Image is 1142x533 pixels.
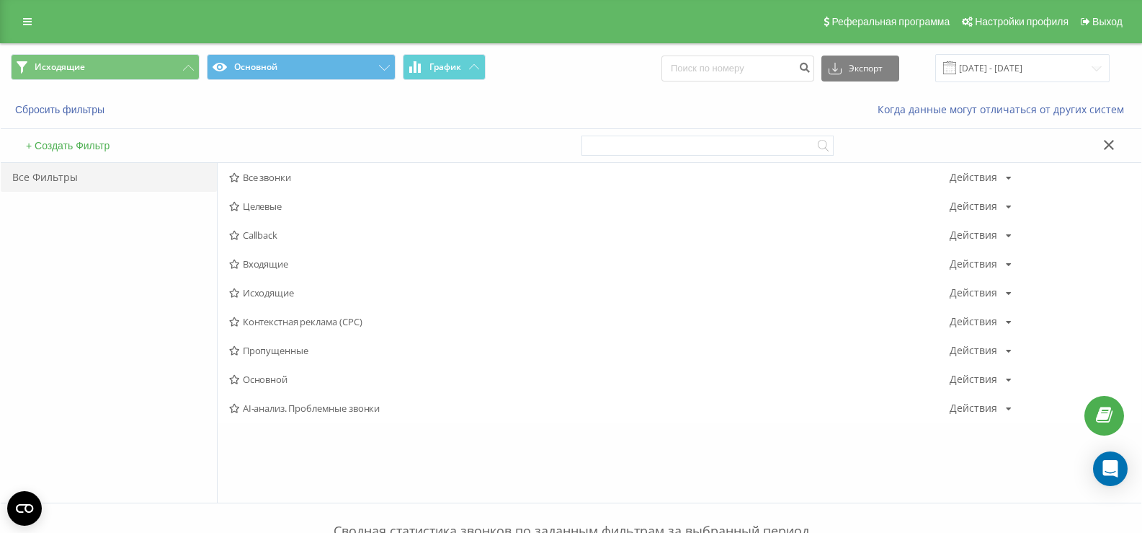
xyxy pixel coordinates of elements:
[403,54,486,80] button: График
[7,491,42,526] button: Open CMP widget
[950,230,997,240] div: Действия
[821,56,899,82] button: Экспорт
[207,54,396,80] button: Основной
[35,61,85,73] span: Исходящие
[1093,451,1128,486] div: Open Intercom Messenger
[22,139,114,152] button: + Создать Фильтр
[229,374,950,384] span: Основной
[229,201,950,211] span: Целевые
[229,288,950,298] span: Исходящие
[950,403,997,413] div: Действия
[661,56,814,82] input: Поиск по номеру
[11,103,112,116] button: Сбросить фильтры
[878,102,1131,116] a: Когда данные могут отличаться от других систем
[1,163,217,192] div: Все Фильтры
[950,288,997,298] div: Действия
[429,62,461,72] span: График
[950,201,997,211] div: Действия
[1092,16,1123,27] span: Выход
[229,259,950,269] span: Входящие
[975,16,1069,27] span: Настройки профиля
[950,374,997,384] div: Действия
[229,230,950,240] span: Callback
[229,403,950,413] span: AI-анализ. Проблемные звонки
[229,345,950,356] span: Пропущенные
[1099,138,1120,154] button: Закрыть
[11,54,200,80] button: Исходящие
[229,317,950,327] span: Контекстная реклама (CPC)
[950,317,997,327] div: Действия
[950,259,997,269] div: Действия
[950,345,997,356] div: Действия
[229,172,950,182] span: Все звонки
[950,172,997,182] div: Действия
[831,16,950,27] span: Реферальная программа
